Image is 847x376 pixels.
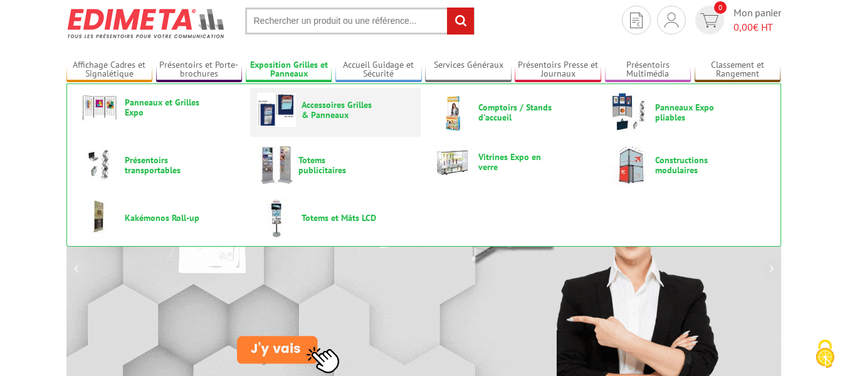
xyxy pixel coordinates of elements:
span: Constructions modulaires [655,155,730,175]
span: Kakémonos Roll-up [125,213,200,223]
span: Totems publicitaires [298,155,374,175]
a: Totems publicitaires [257,146,414,185]
img: Comptoirs / Stands d'accueil [434,93,473,132]
input: rechercher [447,8,474,35]
img: Totems publicitaires [257,146,293,185]
a: Panneaux et Grilles Expo [80,93,237,122]
a: Panneaux Expo pliables [611,93,767,132]
a: Services Généraux [425,60,512,80]
img: devis rapide [630,13,643,28]
a: Accessoires Grilles & Panneaux [257,93,414,127]
span: Mon panier [734,6,781,35]
a: Présentoirs Multimédia [605,60,692,80]
a: Exposition Grilles et Panneaux [246,60,332,80]
span: Comptoirs / Stands d'accueil [478,102,554,122]
img: Totems et Mâts LCD [257,198,296,237]
img: Présentoirs transportables [80,146,119,185]
img: devis rapide [665,13,678,28]
a: Affichage Cadres et Signalétique [66,60,153,80]
img: Cookies (fenêtre modale) [809,338,841,370]
span: € HT [734,20,781,35]
span: Accessoires Grilles & Panneaux [302,100,377,120]
span: Présentoirs transportables [125,155,200,175]
a: Constructions modulaires [611,146,767,185]
img: Vitrines Expo en verre [434,146,473,178]
span: 0 [714,1,727,14]
a: devis rapide 0 Mon panier 0,00€ HT [692,6,781,35]
img: Panneaux et Grilles Expo [80,93,119,122]
a: Classement et Rangement [695,60,781,80]
span: Panneaux Expo pliables [655,102,730,122]
a: Présentoirs Presse et Journaux [515,60,601,80]
span: Totems et Mâts LCD [302,213,377,223]
a: Présentoirs et Porte-brochures [156,60,243,80]
a: Présentoirs transportables [80,146,237,185]
img: Constructions modulaires [611,146,650,185]
a: Comptoirs / Stands d'accueil [434,93,591,132]
span: Panneaux et Grilles Expo [125,97,200,117]
a: Accueil Guidage et Sécurité [335,60,422,80]
input: Rechercher un produit ou une référence... [245,8,475,35]
img: Accessoires Grilles & Panneaux [257,93,296,127]
span: Vitrines Expo en verre [478,152,554,172]
a: Vitrines Expo en verre [434,146,591,178]
img: Kakémonos Roll-up [80,198,119,237]
img: devis rapide [700,13,718,28]
a: Kakémonos Roll-up [80,198,237,237]
span: 0,00 [734,21,753,33]
a: Totems et Mâts LCD [257,198,414,237]
button: Cookies (fenêtre modale) [803,333,847,376]
img: Panneaux Expo pliables [611,93,650,132]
